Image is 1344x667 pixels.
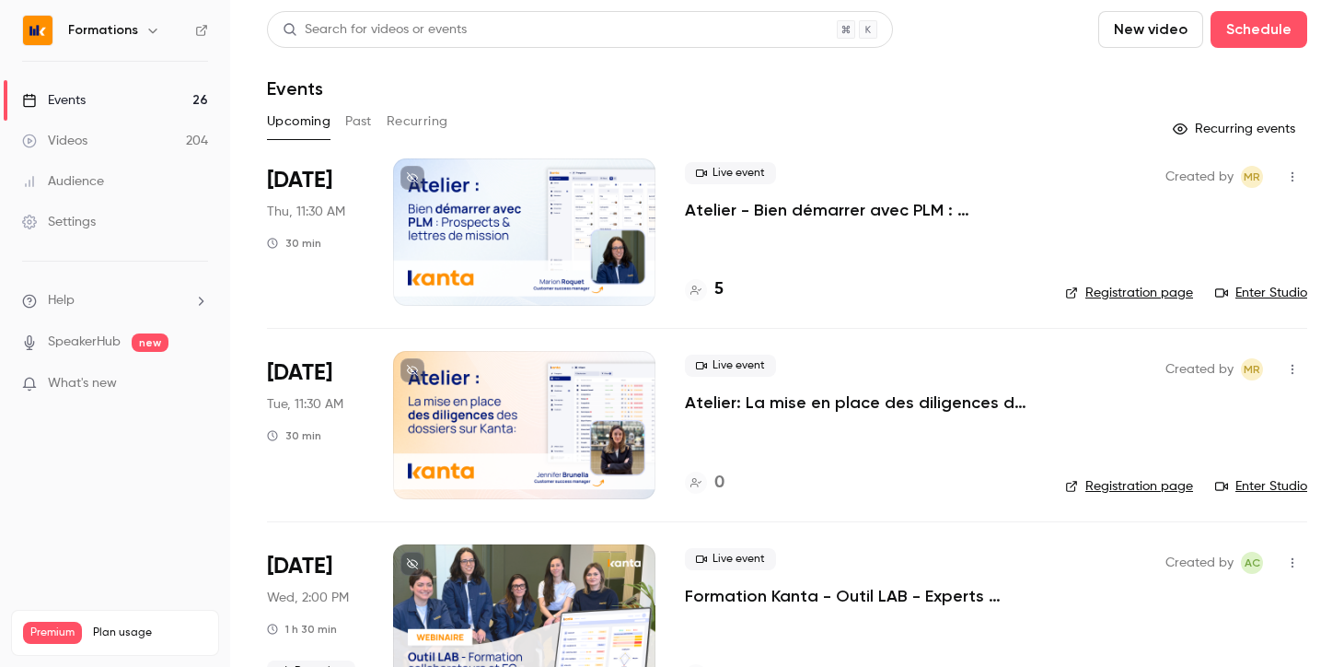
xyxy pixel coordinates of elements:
[1215,477,1307,496] a: Enter Studio
[22,172,104,191] div: Audience
[267,428,321,443] div: 30 min
[267,107,330,136] button: Upcoming
[22,132,87,150] div: Videos
[1165,552,1234,574] span: Created by
[267,395,343,414] span: Tue, 11:30 AM
[685,277,724,302] a: 5
[685,199,1036,221] a: Atelier - Bien démarrer avec PLM : Prospects & lettres de mission
[714,277,724,302] h4: 5
[1211,11,1307,48] button: Schedule
[267,166,332,195] span: [DATE]
[186,376,208,392] iframe: Noticeable Trigger
[1065,477,1193,496] a: Registration page
[267,236,321,251] div: 30 min
[48,291,75,310] span: Help
[1241,552,1263,574] span: Anaïs Cachelou
[685,392,1036,414] a: Atelier: La mise en place des diligences des dossiers sur KANTA
[685,585,1036,607] a: Formation Kanta - Outil LAB - Experts Comptables & Collaborateurs
[1244,166,1260,188] span: MR
[22,291,208,310] li: help-dropdown-opener
[267,158,364,306] div: Sep 11 Thu, 11:30 AM (Europe/Paris)
[1065,284,1193,302] a: Registration page
[714,471,724,496] h4: 0
[267,203,345,221] span: Thu, 11:30 AM
[22,213,96,231] div: Settings
[685,471,724,496] a: 0
[1241,358,1263,380] span: Marion Roquet
[68,21,138,40] h6: Formations
[1165,358,1234,380] span: Created by
[267,77,323,99] h1: Events
[48,333,121,352] a: SpeakerHub
[48,374,117,393] span: What's new
[1241,166,1263,188] span: Marion Roquet
[1098,11,1203,48] button: New video
[685,355,776,377] span: Live event
[387,107,448,136] button: Recurring
[267,358,332,388] span: [DATE]
[1245,552,1260,574] span: AC
[23,622,82,644] span: Premium
[1215,284,1307,302] a: Enter Studio
[267,589,349,607] span: Wed, 2:00 PM
[267,351,364,498] div: Sep 23 Tue, 11:30 AM (Europe/Paris)
[1165,166,1234,188] span: Created by
[23,16,52,45] img: Formations
[1244,358,1260,380] span: MR
[345,107,372,136] button: Past
[22,91,86,110] div: Events
[132,333,168,352] span: new
[1164,114,1307,144] button: Recurring events
[267,622,337,637] div: 1 h 30 min
[93,626,207,640] span: Plan usage
[685,548,776,570] span: Live event
[283,20,467,40] div: Search for videos or events
[267,552,332,581] span: [DATE]
[685,162,776,184] span: Live event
